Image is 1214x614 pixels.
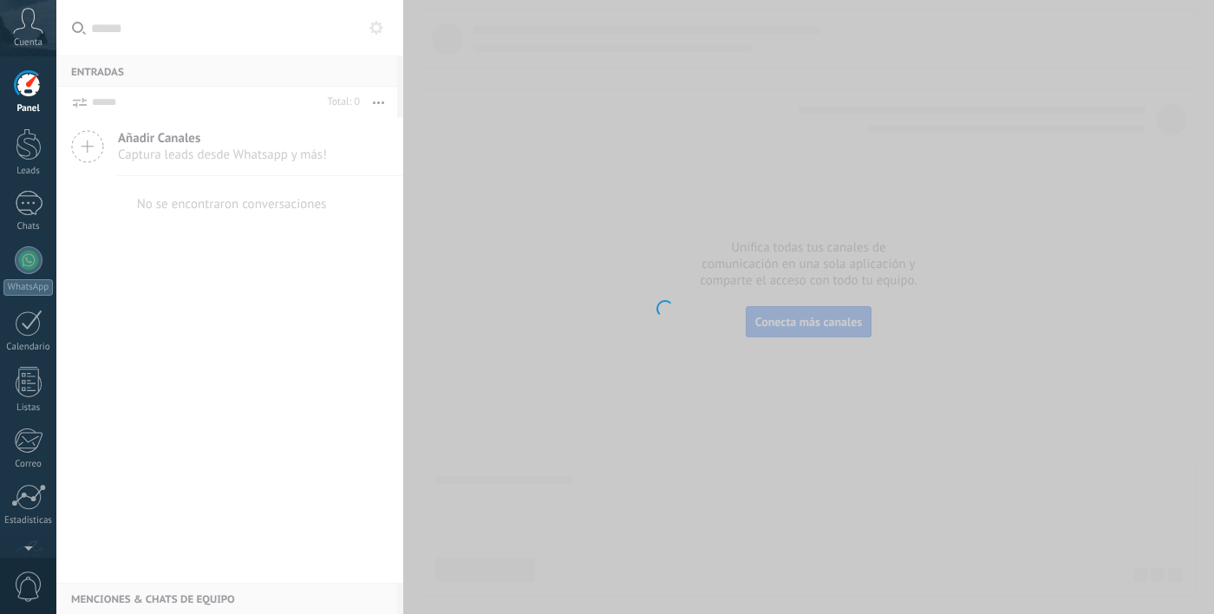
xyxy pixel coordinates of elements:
div: Calendario [3,342,54,353]
span: Cuenta [14,37,42,49]
div: Leads [3,166,54,177]
div: Panel [3,103,54,114]
div: Correo [3,459,54,470]
div: WhatsApp [3,279,53,296]
div: Chats [3,221,54,232]
div: Listas [3,402,54,414]
div: Estadísticas [3,515,54,526]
